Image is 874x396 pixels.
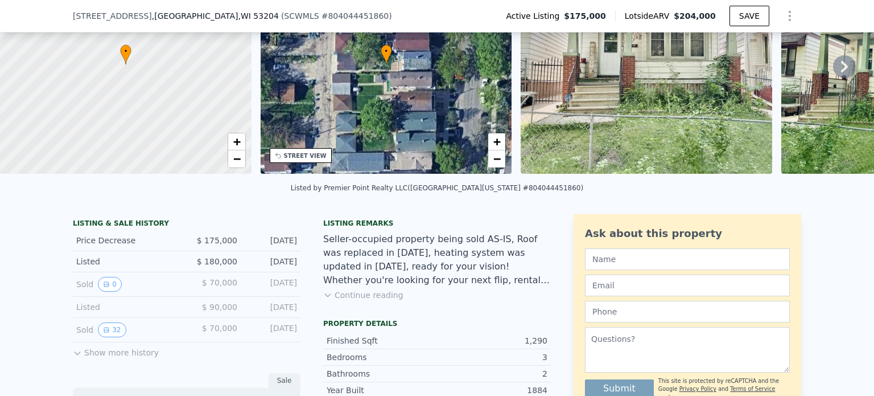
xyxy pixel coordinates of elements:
[679,386,716,392] a: Privacy Policy
[327,335,437,346] div: Finished Sqft
[73,219,300,230] div: LISTING & SALE HISTORY
[625,10,674,22] span: Lotside ARV
[73,342,159,358] button: Show more history
[778,5,801,27] button: Show Options
[284,11,319,21] span: SCWMLS
[323,289,403,301] button: Continue reading
[585,275,790,296] input: Email
[564,10,606,22] span: $175,000
[246,277,297,292] div: [DATE]
[98,277,122,292] button: View historical data
[228,150,245,168] a: Zoom out
[76,256,178,267] div: Listed
[76,322,178,337] div: Sold
[76,277,178,292] div: Sold
[585,248,790,270] input: Name
[152,10,279,22] span: , [GEOGRAPHIC_DATA]
[585,301,790,322] input: Phone
[246,322,297,337] div: [DATE]
[327,385,437,396] div: Year Built
[506,10,564,22] span: Active Listing
[437,352,547,363] div: 3
[246,256,297,267] div: [DATE]
[327,368,437,379] div: Bathrooms
[197,236,237,245] span: $ 175,000
[73,10,152,22] span: [STREET_ADDRESS]
[238,11,278,21] span: , WI 53204
[488,150,505,168] a: Zoom out
[327,352,437,363] div: Bedrooms
[493,152,501,166] span: −
[381,44,392,64] div: •
[120,46,131,56] span: •
[730,386,775,392] a: Terms of Service
[321,11,389,21] span: # 804044451860
[197,257,237,266] span: $ 180,000
[729,6,769,26] button: SAVE
[674,11,716,21] span: $204,000
[323,219,551,228] div: Listing remarks
[76,235,178,246] div: Price Decrease
[323,319,551,328] div: Property details
[120,44,131,64] div: •
[437,368,547,379] div: 2
[246,235,297,246] div: [DATE]
[437,335,547,346] div: 1,290
[585,226,790,242] div: Ask about this property
[233,134,240,149] span: +
[437,385,547,396] div: 1884
[233,152,240,166] span: −
[202,303,237,312] span: $ 90,000
[493,134,501,149] span: +
[281,10,392,22] div: ( )
[246,301,297,313] div: [DATE]
[76,301,178,313] div: Listed
[381,46,392,56] span: •
[291,184,583,192] div: Listed by Premier Point Realty LLC ([GEOGRAPHIC_DATA][US_STATE] #804044451860)
[202,324,237,333] span: $ 70,000
[323,232,551,287] div: Seller-occupied property being sold AS-IS, Roof was replaced in [DATE], heating system was update...
[269,373,300,388] div: Sale
[284,152,327,160] div: STREET VIEW
[488,133,505,150] a: Zoom in
[202,278,237,287] span: $ 70,000
[228,133,245,150] a: Zoom in
[98,322,126,337] button: View historical data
